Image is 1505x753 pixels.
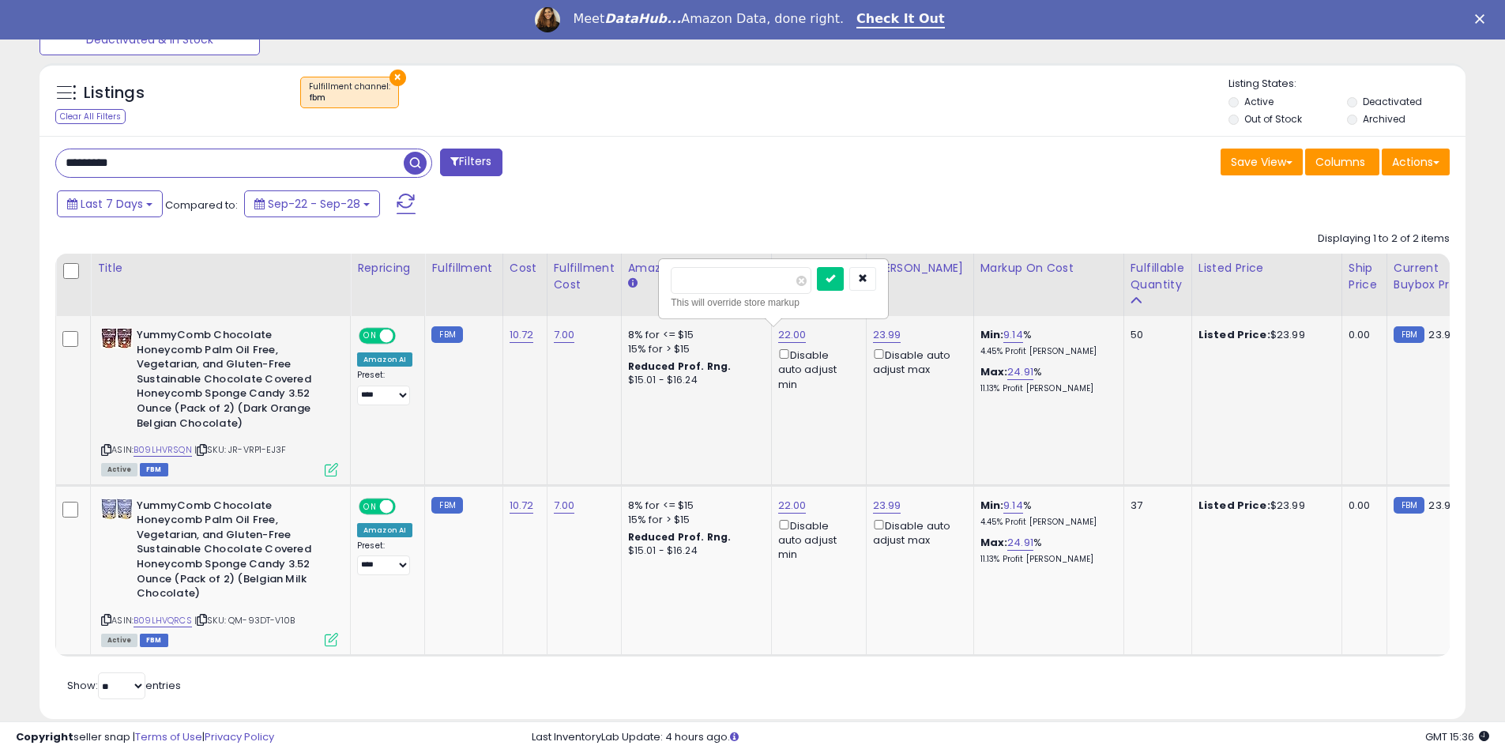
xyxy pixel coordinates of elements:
[194,614,295,627] span: | SKU: QM-93DT-V10B
[628,513,759,527] div: 15% for > $15
[431,260,495,277] div: Fulfillment
[440,149,502,176] button: Filters
[980,517,1112,528] p: 4.45% Profit [PERSON_NAME]
[16,730,274,745] div: seller snap | |
[1131,499,1180,513] div: 37
[1425,729,1489,744] span: 2025-10-6 15:36 GMT
[873,327,901,343] a: 23.99
[980,535,1008,550] b: Max:
[1007,364,1033,380] a: 24.91
[778,498,807,514] a: 22.00
[1003,327,1023,343] a: 9.14
[980,346,1112,357] p: 4.45% Profit [PERSON_NAME]
[628,374,759,387] div: $15.01 - $16.24
[1131,260,1185,293] div: Fulfillable Quantity
[628,499,759,513] div: 8% for <= $15
[856,11,945,28] a: Check It Out
[134,443,192,457] a: B09LHVRSQN
[268,196,360,212] span: Sep-22 - Sep-28
[205,729,274,744] a: Privacy Policy
[628,260,765,277] div: Amazon Fees
[1228,77,1465,92] p: Listing States:
[1428,498,1457,513] span: 23.99
[873,346,961,377] div: Disable auto adjust max
[778,346,854,392] div: Disable auto adjust min
[431,326,462,343] small: FBM
[357,370,412,405] div: Preset:
[510,260,540,277] div: Cost
[1221,149,1303,175] button: Save View
[101,328,133,348] img: 51hURqcoj8L._SL40_.jpg
[357,352,412,367] div: Amazon AI
[1382,149,1450,175] button: Actions
[1349,328,1375,342] div: 0.00
[165,198,238,213] span: Compared to:
[510,327,534,343] a: 10.72
[393,499,419,513] span: OFF
[778,327,807,343] a: 22.00
[628,342,759,356] div: 15% for > $15
[671,295,876,311] div: This will override store markup
[1198,328,1330,342] div: $23.99
[67,678,181,693] span: Show: entries
[628,328,759,342] div: 8% for <= $15
[309,81,390,104] span: Fulfillment channel :
[1363,95,1422,108] label: Deactivated
[1198,327,1270,342] b: Listed Price:
[980,554,1112,565] p: 11.13% Profit [PERSON_NAME]
[101,634,137,647] span: All listings currently available for purchase on Amazon
[980,536,1112,565] div: %
[532,730,1489,745] div: Last InventoryLab Update: 4 hours ago.
[980,383,1112,394] p: 11.13% Profit [PERSON_NAME]
[389,70,406,86] button: ×
[554,327,575,343] a: 7.00
[1131,328,1180,342] div: 50
[1394,260,1475,293] div: Current Buybox Price
[140,634,168,647] span: FBM
[134,614,192,627] a: B09LHVQRCS
[535,7,560,32] img: Profile image for Georgie
[1198,499,1330,513] div: $23.99
[628,360,732,373] b: Reduced Prof. Rng.
[84,82,145,104] h5: Listings
[628,277,638,291] small: Amazon Fees.
[973,254,1123,316] th: The percentage added to the cost of goods (COGS) that forms the calculator for Min & Max prices.
[137,499,329,605] b: YummyComb Chocolate Honeycomb Palm Oil Free, Vegetarian, and Gluten-Free Sustainable Chocolate Co...
[57,190,163,217] button: Last 7 Days
[16,729,73,744] strong: Copyright
[1244,112,1302,126] label: Out of Stock
[554,260,615,293] div: Fulfillment Cost
[1349,499,1375,513] div: 0.00
[360,329,380,343] span: ON
[101,328,338,475] div: ASIN:
[357,540,412,576] div: Preset:
[873,517,961,548] div: Disable auto adjust max
[980,327,1004,342] b: Min:
[1394,326,1424,343] small: FBM
[1003,498,1023,514] a: 9.14
[873,498,901,514] a: 23.99
[101,499,133,519] img: 5187+bQIy+L._SL40_.jpg
[137,328,329,435] b: YummyComb Chocolate Honeycomb Palm Oil Free, Vegetarian, and Gluten-Free Sustainable Chocolate Co...
[393,329,419,343] span: OFF
[873,260,967,277] div: [PERSON_NAME]
[628,544,759,558] div: $15.01 - $16.24
[628,530,732,544] b: Reduced Prof. Rng.
[1318,232,1450,247] div: Displaying 1 to 2 of 2 items
[604,11,681,26] i: DataHub...
[357,260,418,277] div: Repricing
[431,497,462,514] small: FBM
[357,523,412,537] div: Amazon AI
[360,499,380,513] span: ON
[980,260,1117,277] div: Markup on Cost
[554,498,575,514] a: 7.00
[1363,112,1405,126] label: Archived
[97,260,344,277] div: Title
[1428,327,1457,342] span: 23.99
[140,463,168,476] span: FBM
[135,729,202,744] a: Terms of Use
[980,365,1112,394] div: %
[510,498,534,514] a: 10.72
[778,517,854,563] div: Disable auto adjust min
[1475,14,1491,24] div: Close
